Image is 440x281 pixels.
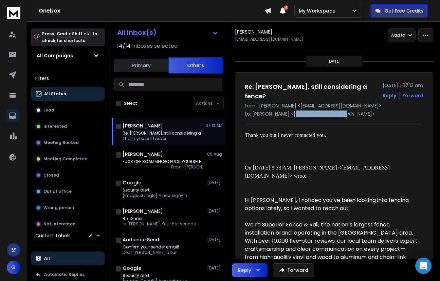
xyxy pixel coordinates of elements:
[43,173,59,178] p: Closed
[43,107,54,113] p: Lead
[132,42,178,50] h3: Inboxes selected
[114,58,168,73] button: Primary
[168,57,223,74] button: Others
[245,221,418,269] div: We’re Superior Fence & Rail, the nation’s largest fence installation brand, operating in the [GEO...
[31,136,105,149] button: Meeting Booked
[232,263,268,277] button: Reply
[124,101,137,106] label: Select
[238,267,251,274] div: Reply
[123,236,159,243] h1: Audience Send
[117,42,131,50] span: 14 / 14
[123,216,196,221] p: Re: Dinner
[245,102,423,109] p: from: [PERSON_NAME] <[EMAIL_ADDRESS][DOMAIN_NAME]>
[123,131,201,136] p: Re: [PERSON_NAME], still considering a
[283,5,288,10] span: 4
[43,189,72,194] p: Out of office
[207,237,222,242] p: [DATE]
[31,120,105,133] button: Interested
[415,258,432,274] div: Open Intercom Messenger
[112,26,224,39] button: All Inbox(s)
[383,82,423,89] p: [DATE] : 07:13 am
[123,250,179,255] p: Dear [PERSON_NAME], Your
[391,33,405,38] p: Add to
[7,261,20,274] button: G
[235,28,272,35] h1: [PERSON_NAME]
[245,82,379,101] h1: Re: [PERSON_NAME], still considering a fence?
[42,31,97,44] p: Press to check for shortcuts.
[31,152,105,166] button: Meeting Completed
[207,180,222,185] p: [DATE]
[35,232,71,239] h3: Custom Labels
[207,208,222,214] p: [DATE]
[31,168,105,182] button: Closed
[43,221,76,227] p: Not Interested
[56,30,91,38] span: Cmd + Shift + k
[31,185,105,198] button: Out of office
[402,92,423,99] div: Forward
[39,7,264,15] h1: Onebox
[123,244,179,250] p: Confirm your sender email!
[205,123,222,128] p: 07:13 AM
[37,52,73,59] h1: All Campaigns
[7,7,20,19] img: logo
[123,193,187,198] p: [image: Google] A new sign-in
[123,151,163,158] h1: [PERSON_NAME]
[123,265,141,272] h1: Google
[245,131,418,139] p: Thank you but I never contacted you.
[123,164,204,170] p: -------------------- From: "[PERSON_NAME]" <[EMAIL_ADDRESS][DOMAIN_NAME]> To: <[EMAIL_ADDRESS][DO...
[31,74,105,83] h3: Filters
[123,159,204,164] p: FUCK OFF SCAMMERGO FUCK YOURSELF
[383,92,396,99] button: Reply
[245,131,418,179] font: On [DATE] 8:33 AM, [PERSON_NAME] <[EMAIL_ADDRESS][DOMAIN_NAME]> wrote:
[31,201,105,215] button: Wrong person
[123,179,141,186] h1: Google
[43,124,67,129] p: Interested
[31,103,105,117] button: Lead
[327,59,341,64] p: [DATE]
[245,196,418,213] div: Hi [PERSON_NAME], I noticed you’ve been looking into fencing options lately, so I wanted to reach...
[207,265,222,271] p: [DATE]
[370,4,428,18] button: Get Free Credits
[245,111,423,117] p: to: [PERSON_NAME] <[EMAIL_ADDRESS][DOMAIN_NAME]>
[43,156,88,162] p: Meeting Completed
[273,263,314,277] button: Forward
[385,7,423,14] p: Get Free Credits
[123,122,163,129] h1: [PERSON_NAME]
[123,208,163,215] h1: [PERSON_NAME]
[123,221,196,227] p: Hi [PERSON_NAME], Yes, that sounds
[31,87,105,101] button: All Status
[299,7,338,14] p: My Workspace
[44,91,66,97] p: All Status
[44,256,50,261] p: All
[31,217,105,231] button: Not Interested
[43,140,79,145] p: Meeting Booked
[31,49,105,62] button: All Campaigns
[123,187,187,193] p: Security alert
[43,205,74,210] p: Wrong person
[123,136,201,141] p: Thank you but I never
[117,29,157,36] h1: All Inbox(s)
[235,37,304,42] p: [EMAIL_ADDRESS][DOMAIN_NAME]
[31,252,105,265] button: All
[207,152,222,157] p: 06 Aug
[123,273,187,278] p: Security alert
[44,272,85,277] p: Automatic Replies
